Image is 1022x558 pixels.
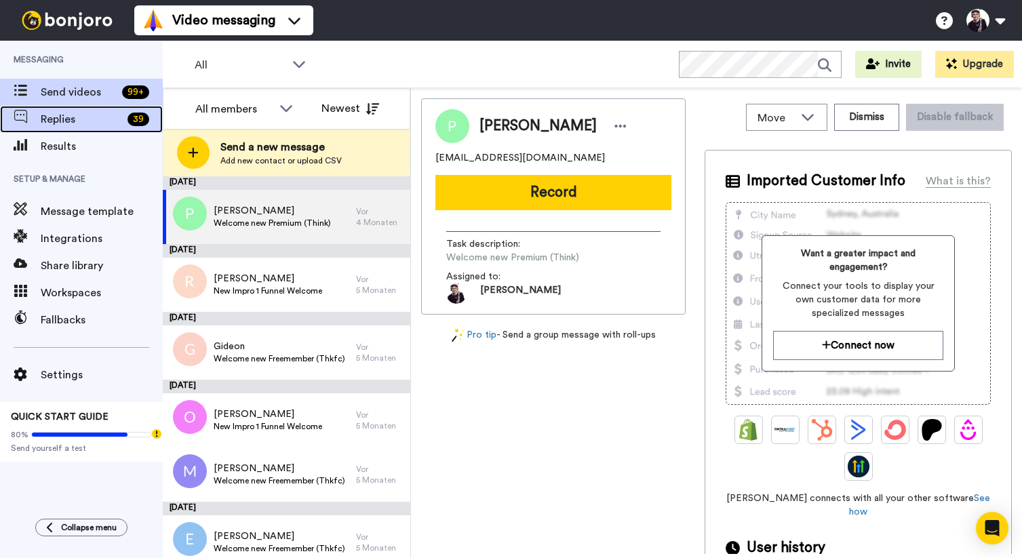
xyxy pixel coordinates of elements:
img: Ontraport [774,419,796,441]
img: r.png [173,264,207,298]
div: [DATE] [163,380,410,393]
span: User history [747,538,825,558]
span: [PERSON_NAME] [214,204,331,218]
span: Welcome new Freemember (Thkfc) [214,475,345,486]
button: Invite [855,51,922,78]
img: Shopify [738,419,760,441]
span: Workspaces [41,285,163,301]
span: Collapse menu [61,522,117,533]
span: Send a new message [220,139,342,155]
span: Video messaging [172,11,275,30]
button: Newest [311,95,389,122]
div: Vor 5 Monaten [356,342,404,363]
button: Dismiss [834,104,899,131]
span: [PERSON_NAME] [214,530,345,543]
span: Move [758,110,794,126]
span: Message template [41,203,163,220]
button: Record [435,175,671,210]
span: Share library [41,258,163,274]
span: Gideon [214,340,345,353]
div: Vor 5 Monaten [356,464,404,485]
div: 99 + [122,85,149,99]
img: m.png [173,454,207,488]
div: [DATE] [163,176,410,190]
span: Welcome new Freemember (Thkfc) [214,543,345,554]
img: vm-color.svg [142,9,164,31]
div: All members [195,101,273,117]
span: Settings [41,367,163,383]
span: Welcome new Premium (Think) [214,218,331,228]
img: ActiveCampaign [848,419,869,441]
img: o.png [173,400,207,434]
span: Integrations [41,231,163,247]
div: Vor 4 Monaten [356,206,404,228]
span: [PERSON_NAME] [480,283,561,304]
img: Drip [958,419,979,441]
img: 9027f82b-ec49-47d0-ad87-3eaf570d3318-1603442276.jpg [446,283,467,304]
div: [DATE] [163,502,410,515]
span: Send videos [41,84,117,100]
span: Welcome new Freemember (Thkfc) [214,353,345,364]
span: Send yourself a test [11,443,152,454]
div: What is this? [926,173,991,189]
span: 80% [11,429,28,440]
span: [EMAIL_ADDRESS][DOMAIN_NAME] [435,151,605,165]
span: Connect your tools to display your own customer data for more specialized messages [773,279,943,320]
span: [PERSON_NAME] [214,407,322,421]
span: [PERSON_NAME] [214,462,345,475]
img: Hubspot [811,419,833,441]
div: Vor 5 Monaten [356,532,404,553]
span: Results [41,138,163,155]
img: Image of Paul [435,109,469,143]
img: bj-logo-header-white.svg [16,11,118,30]
span: All [195,57,286,73]
img: p.png [173,197,207,231]
span: Assigned to: [446,270,541,283]
div: [DATE] [163,312,410,325]
img: magic-wand.svg [452,328,464,342]
button: Connect now [773,331,943,360]
span: Welcome new Premium (Think) [446,251,579,264]
button: Upgrade [935,51,1014,78]
span: [PERSON_NAME] [479,116,597,136]
img: g.png [173,332,207,366]
div: Open Intercom Messenger [976,512,1008,544]
span: Fallbacks [41,312,163,328]
span: Imported Customer Info [747,171,905,191]
span: [PERSON_NAME] [214,272,322,285]
span: New Impro 1 Funnel Welcome [214,285,322,296]
span: Want a greater impact and engagement? [773,247,943,274]
div: Vor 5 Monaten [356,274,404,296]
img: Patreon [921,419,943,441]
div: [DATE] [163,244,410,258]
span: New Impro 1 Funnel Welcome [214,421,322,432]
span: [PERSON_NAME] connects with all your other software [726,492,991,519]
div: - Send a group message with roll-ups [421,328,686,342]
span: Task description : [446,237,541,251]
span: Replies [41,111,122,127]
img: e.png [173,522,207,556]
button: Disable fallback [906,104,1004,131]
span: Add new contact or upload CSV [220,155,342,166]
img: ConvertKit [884,419,906,441]
div: 39 [127,113,149,126]
div: Vor 5 Monaten [356,410,404,431]
a: Pro tip [452,328,496,342]
img: GoHighLevel [848,456,869,477]
button: Collapse menu [35,519,127,536]
span: QUICK START GUIDE [11,412,109,422]
div: Tooltip anchor [151,428,163,440]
